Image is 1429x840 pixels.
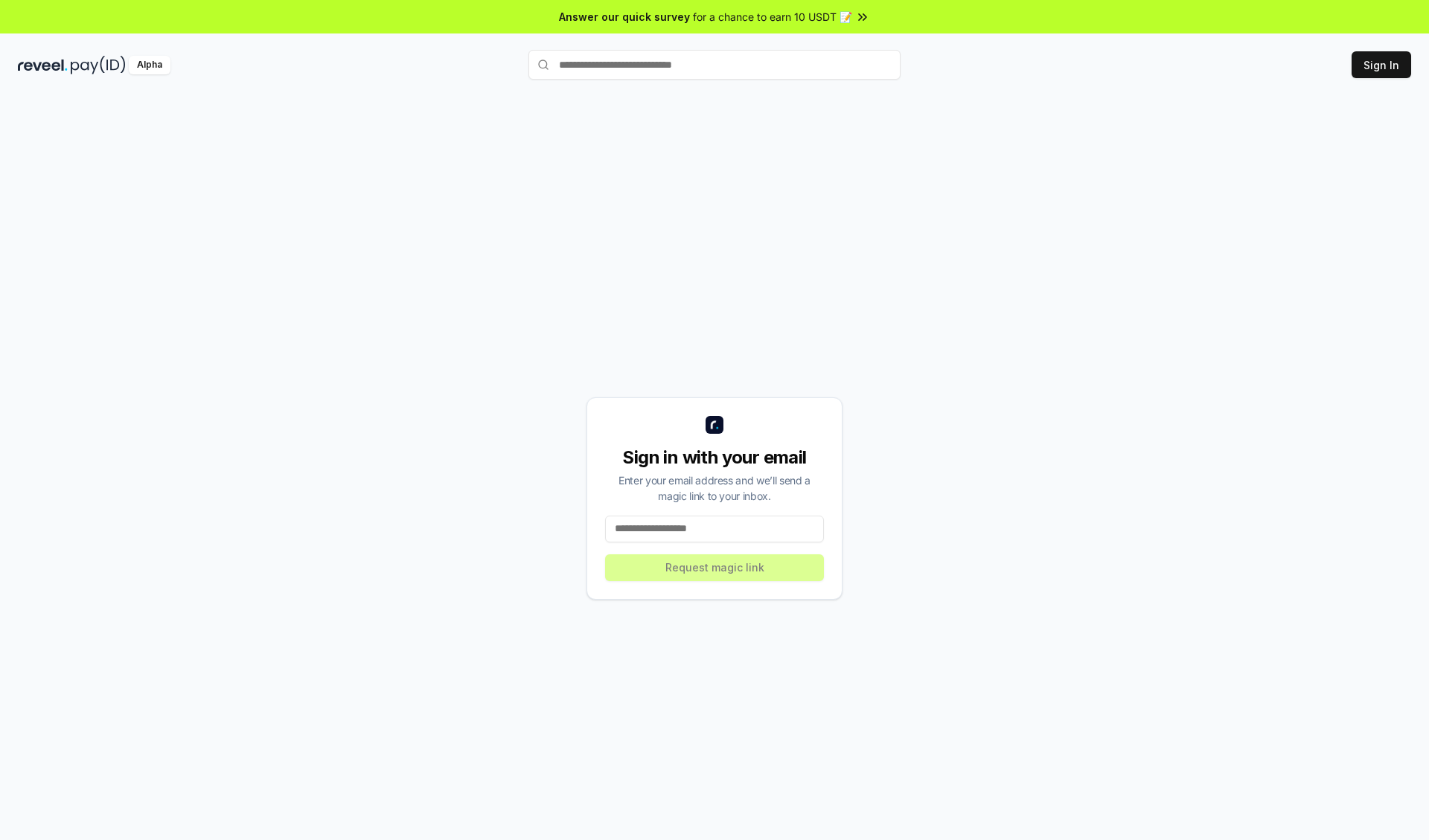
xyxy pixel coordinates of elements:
img: pay_id [71,56,126,74]
div: Sign in with your email [605,446,824,469]
span: Answer our quick survey [559,9,690,25]
img: reveel_dark [18,56,68,74]
button: Sign In [1352,51,1411,78]
div: Enter your email address and we’ll send a magic link to your inbox. [605,472,824,504]
img: logo_small [706,416,723,434]
div: Alpha [129,56,170,74]
span: for a chance to earn 10 USDT 📝 [693,9,852,25]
